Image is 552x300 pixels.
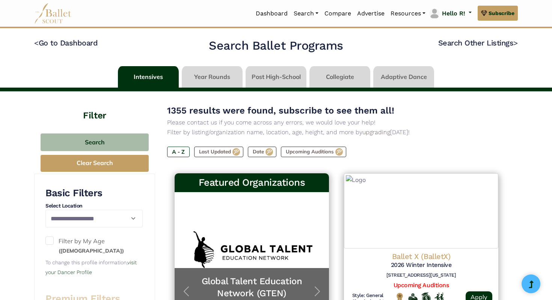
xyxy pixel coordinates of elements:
[388,6,428,21] a: Resources
[45,187,143,200] h3: Basic Filters
[428,8,472,20] a: profile picture Hello R!
[244,66,308,88] li: Post High-School
[116,66,180,88] li: Intensives
[438,38,518,47] a: Search Other Listings>
[442,9,465,18] p: Hello R!
[321,6,354,21] a: Compare
[291,6,321,21] a: Search
[478,6,518,21] a: Subscribe
[350,261,492,269] h5: 2026 Winter Intensive
[34,91,155,122] h4: Filter
[281,147,346,157] label: Upcoming Auditions
[308,66,372,88] li: Collegiate
[41,155,149,172] button: Clear Search
[167,127,506,137] p: Filter by listing/organization name, location, age, height, and more by [DATE]!
[429,8,440,19] img: profile picture
[354,6,388,21] a: Advertise
[209,38,343,54] h2: Search Ballet Programs
[394,282,449,289] a: Upcoming Auditions
[248,147,276,157] label: Date
[41,133,149,151] button: Search
[182,276,321,299] a: Global Talent Education Network (GTEN)
[194,147,243,157] label: Last Updated
[45,259,137,275] small: To change this profile information,
[481,9,487,17] img: gem.svg
[45,236,143,256] label: Filter by My Age
[45,259,137,275] a: visit your Dancer Profile
[167,147,190,157] label: A - Z
[34,38,39,47] code: <
[180,66,244,88] li: Year Rounds
[181,176,323,189] h3: Featured Organizations
[372,66,436,88] li: Adaptive Dance
[167,105,394,116] span: 1355 results were found, subscribe to see them all!
[59,247,124,254] small: ([DEMOGRAPHIC_DATA])
[167,118,506,127] p: Please contact us if you come across any errors, we would love your help!
[362,129,390,136] a: upgrading
[344,173,498,248] img: Logo
[34,38,98,47] a: <Go to Dashboard
[350,252,492,261] h4: Ballet X (BalletX)
[253,6,291,21] a: Dashboard
[45,202,143,210] h4: Select Location
[489,9,514,17] span: Subscribe
[350,272,492,279] h6: [STREET_ADDRESS][US_STATE]
[513,38,518,47] code: >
